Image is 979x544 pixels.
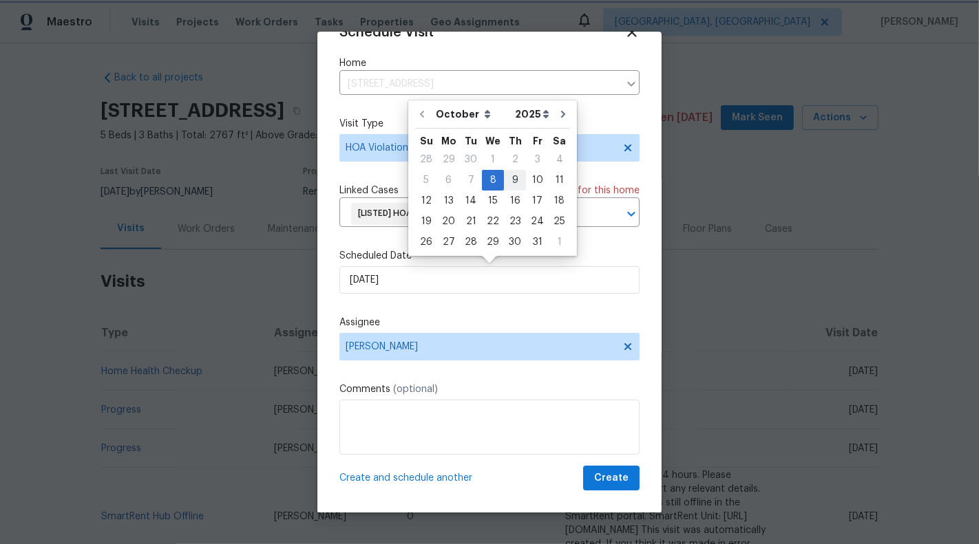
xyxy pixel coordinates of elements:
[504,211,526,232] div: Thu Oct 23 2025
[526,191,549,211] div: Fri Oct 17 2025
[415,211,437,232] div: Sun Oct 19 2025
[549,150,570,169] div: 4
[460,191,482,211] div: Tue Oct 14 2025
[339,117,640,131] label: Visit Type
[415,150,437,169] div: 28
[415,232,437,252] div: Sun Oct 26 2025
[460,150,482,169] div: 30
[482,170,504,191] div: Wed Oct 08 2025
[339,56,640,70] label: Home
[415,171,437,190] div: 5
[460,191,482,210] div: 14
[485,136,501,146] abbr: Wednesday
[460,212,482,231] div: 21
[339,249,640,263] label: Scheduled Date
[549,211,570,232] div: Sat Oct 25 2025
[504,232,526,252] div: 30
[549,232,570,252] div: 1
[482,150,504,169] div: 1
[346,341,615,352] span: [PERSON_NAME]
[549,149,570,170] div: Sat Oct 04 2025
[504,212,526,231] div: 23
[437,211,460,232] div: Mon Oct 20 2025
[526,149,549,170] div: Fri Oct 03 2025
[339,266,640,294] input: M/D/YYYY
[415,232,437,252] div: 26
[393,384,438,394] span: (optional)
[504,171,526,190] div: 9
[526,171,549,190] div: 10
[622,204,641,224] button: Open
[504,170,526,191] div: Thu Oct 09 2025
[358,208,556,219] span: [LISTED] HOA Violations for [STREET_ADDRESS]
[437,149,460,170] div: Mon Sep 29 2025
[482,191,504,210] div: 15
[504,232,526,252] div: Thu Oct 30 2025
[415,170,437,191] div: Sun Oct 05 2025
[482,232,504,252] div: 29
[460,232,482,252] div: Tue Oct 28 2025
[549,191,570,211] div: Sat Oct 18 2025
[437,212,460,231] div: 20
[526,232,549,252] div: 31
[482,211,504,232] div: Wed Oct 22 2025
[437,170,460,191] div: Mon Oct 06 2025
[460,170,482,191] div: Tue Oct 07 2025
[526,211,549,232] div: Fri Oct 24 2025
[533,136,543,146] abbr: Friday
[460,171,482,190] div: 7
[509,136,522,146] abbr: Thursday
[465,136,477,146] abbr: Tuesday
[437,191,460,211] div: Mon Oct 13 2025
[339,382,640,396] label: Comments
[482,149,504,170] div: Wed Oct 01 2025
[504,191,526,210] div: 16
[504,191,526,211] div: Thu Oct 16 2025
[482,212,504,231] div: 22
[526,191,549,210] div: 17
[504,149,526,170] div: Thu Oct 02 2025
[549,191,570,210] div: 18
[415,149,437,170] div: Sun Sep 28 2025
[460,149,482,170] div: Tue Sep 30 2025
[415,191,437,211] div: Sun Oct 12 2025
[437,191,460,210] div: 13
[549,212,570,231] div: 25
[553,136,566,146] abbr: Saturday
[441,136,456,146] abbr: Monday
[512,104,553,124] select: Year
[339,316,640,329] label: Assignee
[549,170,570,191] div: Sat Oct 11 2025
[549,171,570,190] div: 11
[549,232,570,252] div: Sat Nov 01 2025
[526,150,549,169] div: 3
[339,25,434,39] span: Schedule Visit
[415,191,437,210] div: 12
[624,25,640,40] span: Close
[420,136,433,146] abbr: Sunday
[526,212,549,231] div: 24
[504,150,526,169] div: 2
[594,470,629,487] span: Create
[351,203,569,225] div: [LISTED] HOA Violations for [STREET_ADDRESS]
[526,170,549,191] div: Fri Oct 10 2025
[437,232,460,252] div: 27
[482,232,504,252] div: Wed Oct 29 2025
[583,466,640,491] button: Create
[482,171,504,190] div: 8
[432,104,512,124] select: Month
[412,100,432,128] button: Go to previous month
[437,171,460,190] div: 6
[460,232,482,252] div: 28
[339,74,619,95] input: Enter in an address
[339,471,472,485] span: Create and schedule another
[346,141,613,155] span: HOA Violation
[437,150,460,169] div: 29
[460,211,482,232] div: Tue Oct 21 2025
[553,100,573,128] button: Go to next month
[526,232,549,252] div: Fri Oct 31 2025
[437,232,460,252] div: Mon Oct 27 2025
[482,191,504,211] div: Wed Oct 15 2025
[339,184,399,197] span: Linked Cases
[415,212,437,231] div: 19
